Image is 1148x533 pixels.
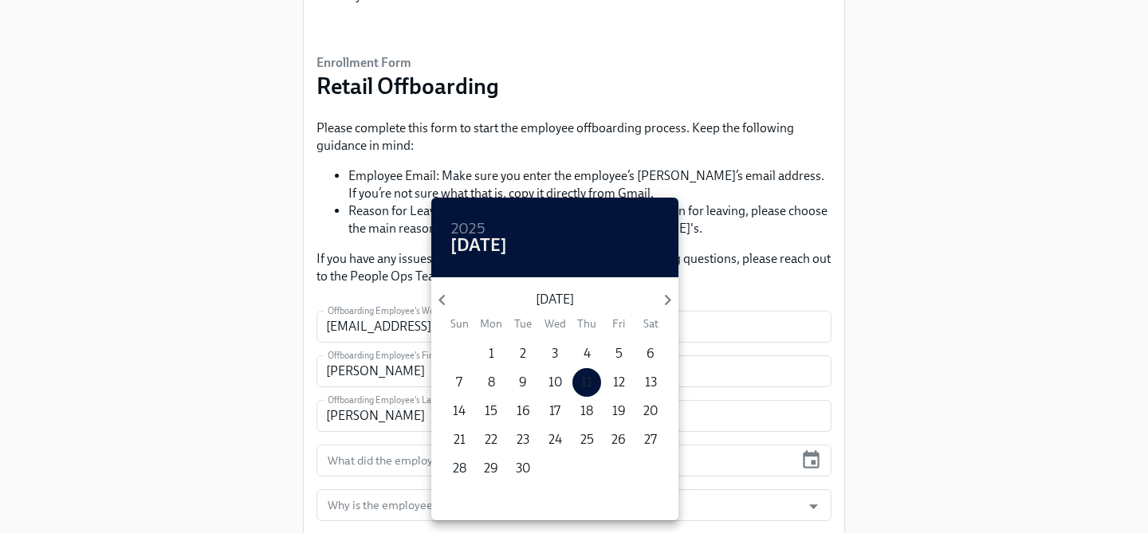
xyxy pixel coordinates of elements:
p: 3 [552,345,558,363]
button: 23 [509,425,537,454]
p: 30 [516,460,530,477]
p: 16 [517,402,530,420]
h4: [DATE] [450,233,507,257]
span: Thu [572,316,601,331]
p: 15 [485,402,497,420]
p: 10 [548,374,562,391]
p: 11 [581,374,592,391]
button: 13 [636,368,665,397]
button: 12 [604,368,633,397]
button: 2025 [450,221,486,237]
button: 10 [541,368,569,397]
button: 22 [477,425,505,454]
span: Sat [636,316,665,331]
p: 1 [489,345,494,363]
p: 12 [613,374,625,391]
button: 30 [509,454,537,483]
p: 26 [611,431,626,449]
p: 23 [517,431,529,449]
p: 6 [647,345,655,363]
p: 28 [453,460,466,477]
button: 16 [509,397,537,425]
button: 7 [445,368,474,397]
p: 27 [644,431,657,449]
button: 15 [477,397,505,425]
span: Sun [445,316,474,331]
p: 2 [520,345,526,363]
p: 4 [584,345,591,363]
span: Mon [477,316,505,331]
span: Tue [509,316,537,331]
p: 22 [485,431,497,449]
button: 17 [541,397,569,425]
button: 9 [509,368,537,397]
h6: 2025 [450,217,486,242]
button: 2 [509,339,537,368]
button: 18 [572,397,601,425]
p: 5 [615,345,623,363]
p: 21 [454,431,466,449]
button: 28 [445,454,474,483]
button: 21 [445,425,474,454]
p: 20 [643,402,658,420]
button: [DATE] [450,237,507,253]
p: 29 [484,460,498,477]
button: 6 [636,339,665,368]
button: 8 [477,368,505,397]
button: 24 [541,425,569,454]
button: 27 [636,425,665,454]
button: 5 [604,339,633,368]
p: 14 [453,402,466,420]
p: 18 [580,402,593,420]
p: [DATE] [453,291,656,308]
p: 7 [456,374,462,391]
button: 20 [636,397,665,425]
p: 9 [519,374,527,391]
button: 4 [572,339,601,368]
button: 26 [604,425,633,454]
button: 1 [477,339,505,368]
span: Wed [541,316,569,331]
p: 8 [488,374,495,391]
p: 25 [580,431,594,449]
button: 29 [477,454,505,483]
button: 14 [445,397,474,425]
button: 3 [541,339,569,368]
button: 19 [604,397,633,425]
span: Fri [604,316,633,331]
p: 13 [645,374,657,391]
button: 25 [572,425,601,454]
button: 11 [572,368,601,397]
p: 19 [612,402,626,420]
p: 17 [549,402,560,420]
p: 24 [548,431,562,449]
